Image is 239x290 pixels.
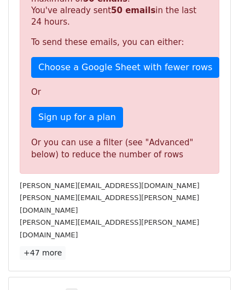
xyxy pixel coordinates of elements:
[31,57,219,78] a: Choose a Google Sheet with fewer rows
[20,218,199,239] small: [PERSON_NAME][EMAIL_ADDRESS][PERSON_NAME][DOMAIN_NAME]
[20,181,200,190] small: [PERSON_NAME][EMAIL_ADDRESS][DOMAIN_NAME]
[184,237,239,290] iframe: Chat Widget
[31,37,208,48] p: To send these emails, you can either:
[31,107,123,128] a: Sign up for a plan
[31,137,208,161] div: Or you can use a filter (see "Advanced" below) to reduce the number of rows
[20,246,66,260] a: +47 more
[31,87,208,98] p: Or
[111,5,155,15] strong: 50 emails
[20,194,199,214] small: [PERSON_NAME][EMAIL_ADDRESS][PERSON_NAME][DOMAIN_NAME]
